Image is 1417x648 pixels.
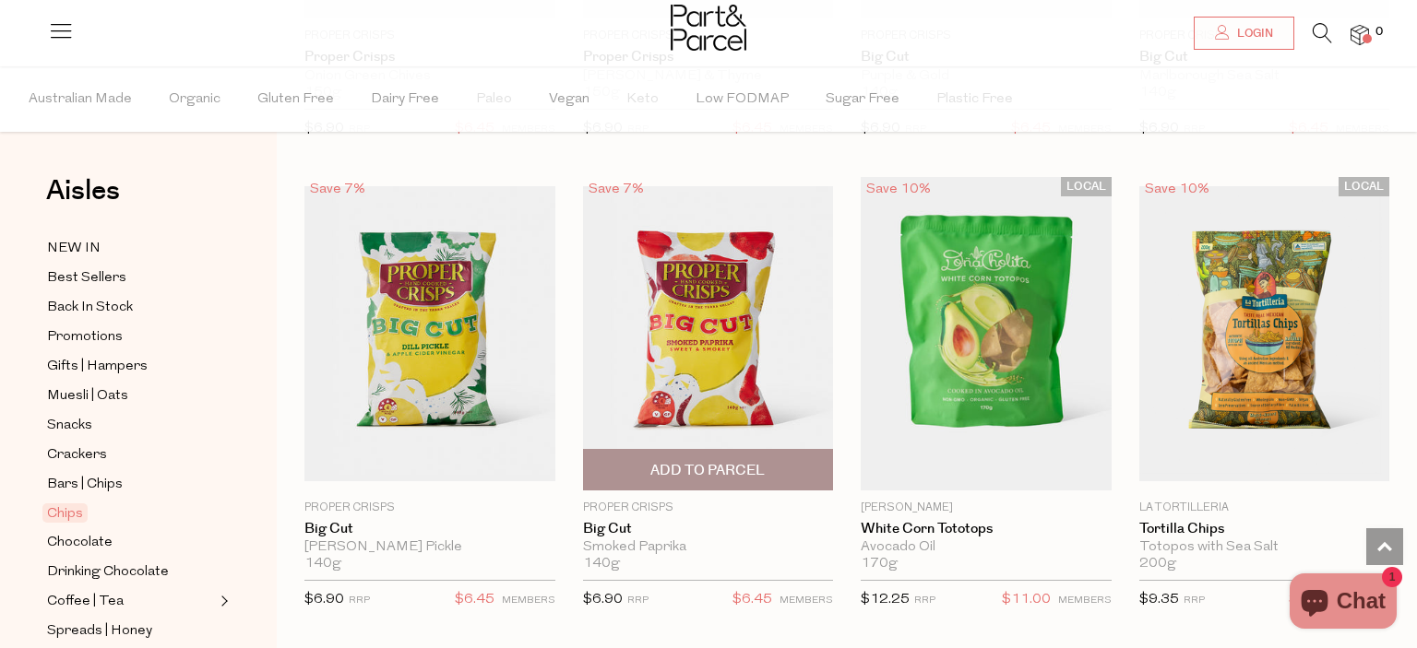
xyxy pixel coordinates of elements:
[47,266,215,289] a: Best Sellers
[47,385,128,407] span: Muesli | Oats
[304,177,371,202] div: Save 7%
[583,177,649,202] div: Save 7%
[1232,26,1273,41] span: Login
[349,595,370,606] small: RRP
[905,124,926,135] small: RRP
[861,593,910,607] span: $12.25
[304,521,555,537] a: Big Cut
[47,415,92,437] span: Snacks
[47,355,215,378] a: Gifts | Hampers
[650,461,765,480] span: Add To Parcel
[47,356,148,378] span: Gifts | Hampers
[304,556,341,572] span: 140g
[47,474,123,496] span: Bars | Chips
[47,297,133,319] span: Back In Stock
[732,588,772,612] span: $6.45
[861,521,1112,537] a: White Corn Tototops
[1139,122,1179,135] span: $6.90
[47,560,215,583] a: Drinking Chocolate
[46,171,120,211] span: Aisles
[583,539,834,556] div: Smoked Paprika
[371,67,439,132] span: Dairy Free
[583,500,834,516] p: Proper Crisps
[583,186,834,482] img: Big Cut
[47,325,215,348] a: Promotions
[46,177,120,223] a: Aisles
[780,124,833,135] small: MEMBERS
[47,267,126,289] span: Best Sellers
[47,414,215,437] a: Snacks
[1139,521,1390,537] a: Tortilla Chips
[47,443,215,466] a: Crackers
[47,620,152,642] span: Spreads | Honey
[1351,25,1369,44] a: 0
[476,67,512,132] span: Paleo
[861,556,898,572] span: 170g
[1184,595,1205,606] small: RRP
[304,500,555,516] p: Proper Crisps
[1139,556,1176,572] span: 200g
[1061,177,1112,196] span: LOCAL
[1139,539,1390,556] div: Totopos with Sea Salt
[47,384,215,407] a: Muesli | Oats
[583,556,620,572] span: 140g
[502,595,555,606] small: MEMBERS
[257,67,334,132] span: Gluten Free
[1139,500,1390,516] p: La Tortilleria
[861,177,936,202] div: Save 10%
[914,595,935,606] small: RRP
[1058,124,1112,135] small: MEMBERS
[455,588,494,612] span: $6.45
[936,67,1013,132] span: Plastic Free
[1184,124,1205,135] small: RRP
[47,238,101,260] span: NEW IN
[304,186,555,482] img: Big Cut
[1284,573,1402,633] inbox-online-store-chat: Shopify online store chat
[47,561,169,583] span: Drinking Chocolate
[1336,124,1389,135] small: MEMBERS
[29,67,132,132] span: Australian Made
[169,67,220,132] span: Organic
[47,296,215,319] a: Back In Stock
[861,177,1112,489] img: White Corn Tototops
[47,326,123,348] span: Promotions
[826,67,899,132] span: Sugar Free
[47,619,215,642] a: Spreads | Honey
[47,237,215,260] a: NEW IN
[1058,595,1112,606] small: MEMBERS
[627,124,649,135] small: RRP
[47,532,113,554] span: Chocolate
[627,595,649,606] small: RRP
[1139,593,1179,607] span: $9.35
[1194,17,1294,50] a: Login
[1002,588,1051,612] span: $11.00
[1139,177,1215,202] div: Save 10%
[304,122,344,135] span: $6.90
[696,67,789,132] span: Low FODMAP
[780,595,833,606] small: MEMBERS
[583,122,623,135] span: $6.90
[304,593,344,607] span: $6.90
[1139,186,1390,482] img: Tortilla Chips
[861,122,900,135] span: $6.90
[861,539,1112,556] div: Avocado Oil
[47,531,215,554] a: Chocolate
[216,590,229,612] button: Expand/Collapse Coffee | Tea
[42,503,88,523] span: Chips
[549,67,589,132] span: Vegan
[47,591,124,613] span: Coffee | Tea
[861,500,1112,516] p: [PERSON_NAME]
[47,502,215,524] a: Chips
[502,124,555,135] small: MEMBERS
[583,521,834,537] a: Big Cut
[671,5,746,51] img: Part&Parcel
[583,449,834,490] button: Add To Parcel
[1371,24,1387,41] span: 0
[47,444,107,466] span: Crackers
[349,124,370,135] small: RRP
[47,590,215,613] a: Coffee | Tea
[304,539,555,556] div: [PERSON_NAME] Pickle
[583,593,623,607] span: $6.90
[47,473,215,496] a: Bars | Chips
[1339,177,1389,196] span: LOCAL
